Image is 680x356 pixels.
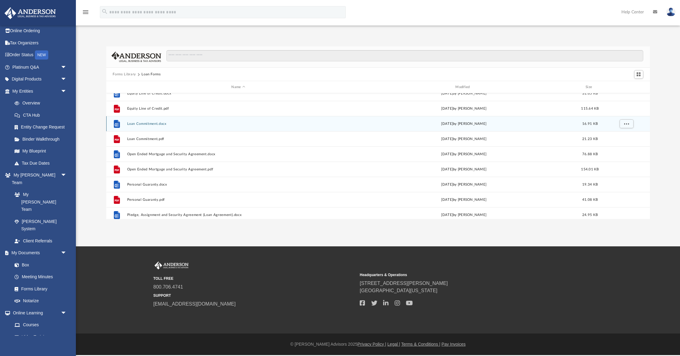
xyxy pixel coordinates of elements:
[61,247,73,259] span: arrow_drop_down
[8,235,73,247] a: Client Referrals
[61,61,73,74] span: arrow_drop_down
[582,183,597,186] span: 19.34 KB
[401,342,440,347] a: Terms & Conditions |
[61,307,73,319] span: arrow_drop_down
[153,284,183,289] a: 800.706.4741
[8,331,70,343] a: Video Training
[582,198,597,201] span: 41.08 KB
[352,167,575,172] div: [DATE] by [PERSON_NAME]
[4,169,73,189] a: My [PERSON_NAME] Teamarrow_drop_down
[4,37,76,49] a: Tax Organizers
[113,72,136,77] button: Forms Library
[8,319,73,331] a: Courses
[582,213,597,217] span: 24.95 KB
[581,107,599,110] span: 115.64 KB
[101,8,108,15] i: search
[127,183,350,187] button: Personal Guaranty.docx
[3,7,58,19] img: Anderson Advisors Platinum Portal
[76,341,680,347] div: © [PERSON_NAME] Advisors 2025
[619,104,633,113] button: More options
[8,109,76,121] a: CTA Hub
[582,92,597,95] span: 31.65 KB
[619,119,633,128] button: More options
[619,195,633,204] button: More options
[581,168,599,171] span: 154.01 KB
[582,137,597,141] span: 21.23 KB
[352,182,575,187] div: [DATE] by [PERSON_NAME]
[4,85,76,97] a: My Entitiesarrow_drop_down
[619,89,633,98] button: More options
[352,106,575,111] div: [DATE] by [PERSON_NAME]
[360,272,562,278] small: Headquarters & Operations
[8,133,76,145] a: Binder Walkthrough
[8,271,73,283] a: Meeting Minutes
[387,342,400,347] a: Legal |
[578,84,602,90] div: Size
[8,145,73,157] a: My Blueprint
[8,97,76,109] a: Overview
[352,152,575,157] div: [DATE] by [PERSON_NAME]
[153,301,236,306] a: [EMAIL_ADDRESS][DOMAIN_NAME]
[127,137,350,141] button: Loan Commitment.pdf
[360,288,437,293] a: [GEOGRAPHIC_DATA][US_STATE]
[358,342,386,347] a: Privacy Policy |
[127,107,350,111] button: Equity Line of Credit.pdf
[619,211,633,220] button: More options
[109,84,124,90] div: id
[61,85,73,98] span: arrow_drop_down
[634,70,643,79] button: Switch to Grid View
[4,61,76,73] a: Platinum Q&Aarrow_drop_down
[127,167,350,171] button: Open Ended Mortgage and Security Agreement.pdf
[166,50,643,62] input: Search files and folders
[605,84,647,90] div: id
[127,198,350,202] button: Personal Guaranty.pdf
[127,152,350,156] button: Open Ended Mortgage and Security Agreement.docx
[153,293,355,298] small: SUPPORT
[153,262,190,269] img: Anderson Advisors Platinum Portal
[8,283,70,295] a: Forms Library
[352,84,575,90] div: Modified
[4,73,76,85] a: Digital Productsarrow_drop_down
[82,9,89,16] i: menu
[352,197,575,203] div: [DATE] by [PERSON_NAME]
[82,12,89,16] a: menu
[8,215,73,235] a: [PERSON_NAME] System
[35,50,48,60] div: NEW
[127,213,350,217] button: Pledge, Assignment and Security Agreement (Loan Agreement).docx
[61,73,73,86] span: arrow_drop_down
[153,276,355,281] small: TOLL FREE
[4,247,73,259] a: My Documentsarrow_drop_down
[127,122,350,126] button: Loan Commitment.docx
[666,8,675,16] img: User Pic
[619,150,633,159] button: More options
[8,157,76,169] a: Tax Due Dates
[127,91,350,95] button: Equity Line of Credit.docx
[352,212,575,218] div: [DATE] by [PERSON_NAME]
[106,93,650,219] div: grid
[141,72,161,77] button: Loan Forms
[619,165,633,174] button: More options
[8,189,70,216] a: My [PERSON_NAME] Team
[4,25,76,37] a: Online Ordering
[352,91,575,96] div: [DATE] by [PERSON_NAME]
[4,49,76,61] a: Order StatusNEW
[127,84,349,90] div: Name
[582,152,597,156] span: 76.88 KB
[582,122,597,125] span: 16.91 KB
[8,295,73,307] a: Notarize
[360,281,448,286] a: [STREET_ADDRESS][PERSON_NAME]
[352,136,575,142] div: [DATE] by [PERSON_NAME]
[619,180,633,189] button: More options
[352,121,575,127] div: [DATE] by [PERSON_NAME]
[8,121,76,133] a: Entity Change Request
[4,307,73,319] a: Online Learningarrow_drop_down
[8,259,70,271] a: Box
[61,169,73,182] span: arrow_drop_down
[619,135,633,144] button: More options
[441,342,465,347] a: Pay Invoices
